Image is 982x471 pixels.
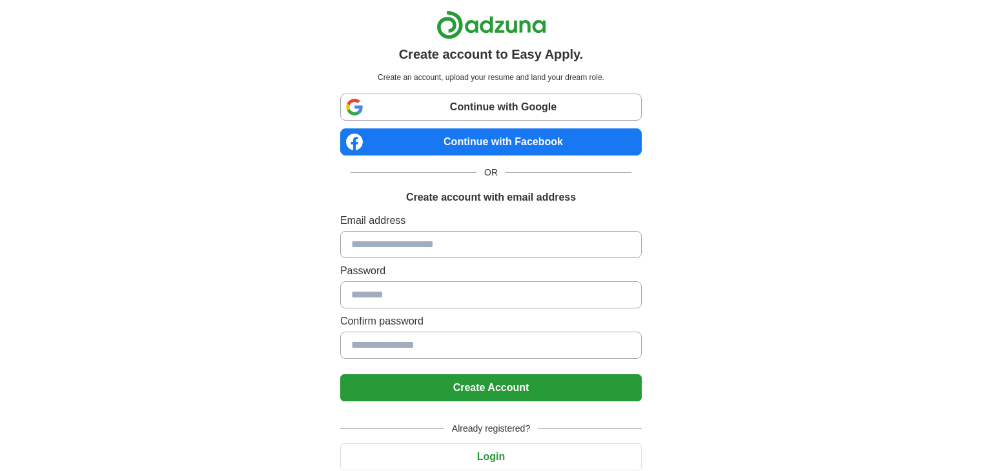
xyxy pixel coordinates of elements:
span: OR [476,166,506,179]
label: Email address [340,213,642,228]
a: Login [340,451,642,462]
h1: Create account with email address [406,190,576,205]
a: Continue with Facebook [340,128,642,155]
h1: Create account to Easy Apply. [399,45,584,64]
label: Confirm password [340,314,642,329]
button: Login [340,443,642,470]
button: Create Account [340,374,642,401]
img: Adzuna logo [436,10,546,39]
label: Password [340,263,642,279]
p: Create an account, upload your resume and land your dream role. [343,72,639,83]
span: Already registered? [444,422,538,436]
a: Continue with Google [340,94,642,121]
